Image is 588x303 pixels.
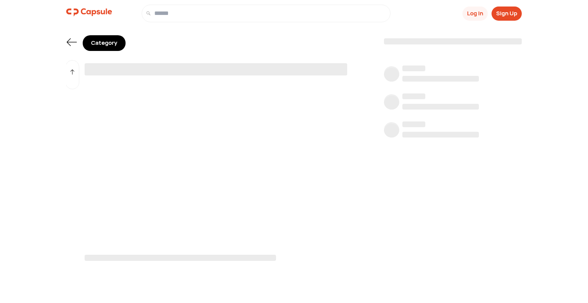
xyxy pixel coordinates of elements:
[402,104,479,110] span: ‌
[66,5,112,20] img: logo
[402,93,425,99] span: ‌
[402,121,425,127] span: ‌
[384,124,399,139] span: ‌
[384,38,522,44] span: ‌
[402,76,479,82] span: ‌
[384,96,399,111] span: ‌
[85,63,347,75] span: ‌
[402,66,425,71] span: ‌
[384,68,399,83] span: ‌
[85,255,276,261] span: ‌
[66,5,112,22] a: logo
[492,7,522,21] button: Sign Up
[83,35,126,51] div: Category
[402,132,479,138] span: ‌
[462,7,488,21] button: Log In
